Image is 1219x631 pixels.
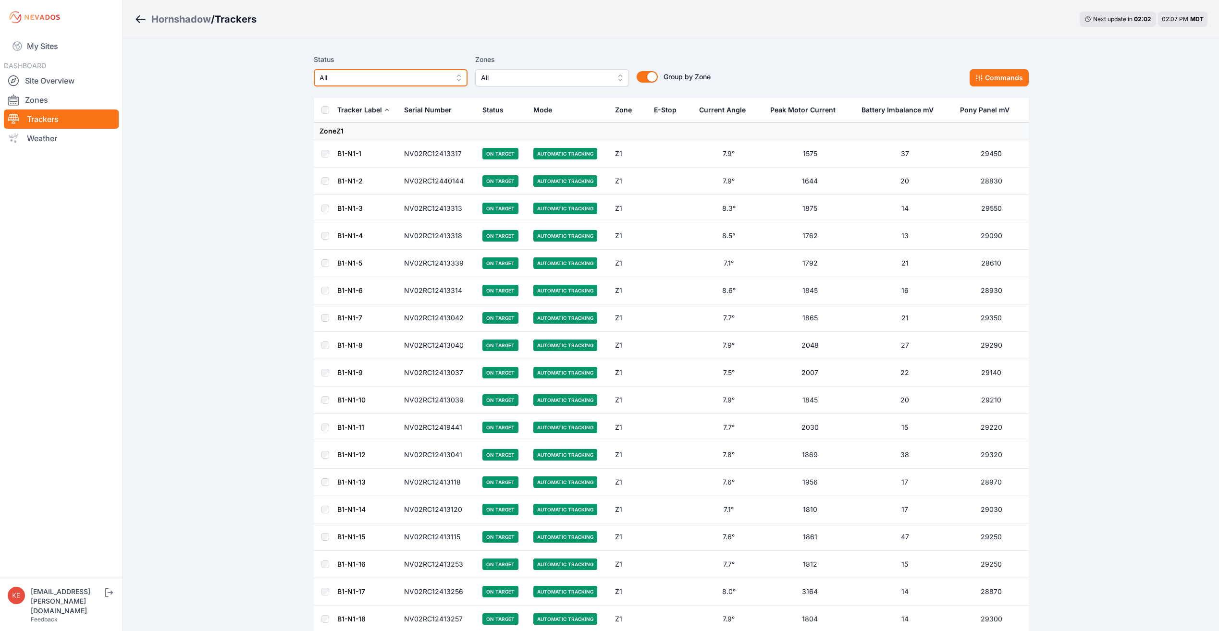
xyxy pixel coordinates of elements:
span: On Target [482,203,518,214]
a: B1-N1-2 [337,177,363,185]
span: Automatic Tracking [533,422,597,433]
span: On Target [482,367,518,378]
td: NV02RC12413313 [398,195,477,222]
div: Tracker Label [337,105,382,115]
button: Serial Number [404,98,459,121]
div: Peak Motor Current [770,105,836,115]
span: Automatic Tracking [533,203,597,214]
td: 20 [856,387,954,414]
span: On Target [482,285,518,296]
a: B1-N1-14 [337,505,366,513]
span: Automatic Tracking [533,148,597,159]
td: 29140 [954,359,1028,387]
td: NV02RC12413040 [398,332,477,359]
td: Z1 [609,523,648,551]
a: B1-N1-16 [337,560,366,568]
td: 28970 [954,469,1028,496]
td: 27 [856,332,954,359]
span: Automatic Tracking [533,175,597,187]
td: 22 [856,359,954,387]
td: 1869 [764,441,856,469]
a: B1-N1-3 [337,204,363,212]
a: B1-N1-10 [337,396,366,404]
td: 1845 [764,387,856,414]
span: On Target [482,340,518,351]
span: MDT [1190,15,1204,23]
nav: Breadcrumb [135,7,257,32]
td: 7.7° [693,304,764,332]
td: 1812 [764,551,856,578]
td: 2048 [764,332,856,359]
td: Z1 [609,551,648,578]
td: 1810 [764,496,856,523]
td: Z1 [609,332,648,359]
span: On Target [482,558,518,570]
td: 7.8° [693,441,764,469]
span: Next update in [1093,15,1133,23]
span: All [481,72,610,84]
span: On Target [482,230,518,242]
td: 8.5° [693,222,764,250]
td: 29210 [954,387,1028,414]
td: 8.0° [693,578,764,606]
td: Z1 [609,359,648,387]
td: 1575 [764,140,856,168]
td: 29220 [954,414,1028,441]
td: 1956 [764,469,856,496]
button: All [314,69,468,86]
td: 14 [856,578,954,606]
td: 2030 [764,414,856,441]
td: 29090 [954,222,1028,250]
span: On Target [482,586,518,597]
td: 1762 [764,222,856,250]
a: B1-N1-13 [337,478,366,486]
td: 28610 [954,250,1028,277]
td: 1865 [764,304,856,332]
td: 17 [856,469,954,496]
button: Mode [533,98,560,121]
td: 7.9° [693,332,764,359]
div: Zone [615,105,632,115]
td: NV02RC12413042 [398,304,477,332]
a: B1-N1-9 [337,368,363,376]
span: Automatic Tracking [533,531,597,543]
div: Status [482,105,504,115]
td: 21 [856,250,954,277]
td: 15 [856,551,954,578]
td: 29350 [954,304,1028,332]
div: Serial Number [404,105,452,115]
td: 29320 [954,441,1028,469]
td: Z1 [609,195,648,222]
a: B1-N1-1 [337,149,361,158]
td: 1845 [764,277,856,304]
a: Trackers [4,109,119,129]
td: Z1 [609,578,648,606]
td: 38 [856,441,954,469]
td: 21 [856,304,954,332]
div: Current Angle [699,105,746,115]
td: 14 [856,195,954,222]
span: Automatic Tracking [533,394,597,406]
td: Z1 [609,140,648,168]
td: 7.9° [693,168,764,195]
td: NV02RC12413256 [398,578,477,606]
td: NV02RC12440144 [398,168,477,195]
td: 15 [856,414,954,441]
span: On Target [482,613,518,625]
button: Zone [615,98,640,121]
td: Z1 [609,496,648,523]
td: Z1 [609,414,648,441]
span: Automatic Tracking [533,340,597,351]
span: / [211,12,215,26]
button: Pony Panel mV [960,98,1017,121]
td: NV02RC12413314 [398,277,477,304]
a: Site Overview [4,71,119,90]
td: NV02RC12413317 [398,140,477,168]
td: 7.5° [693,359,764,387]
a: Weather [4,129,119,148]
span: Automatic Tracking [533,586,597,597]
img: Nevados [8,10,62,25]
div: Hornshadow [151,12,211,26]
label: Status [314,54,468,65]
a: B1-N1-12 [337,450,366,459]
